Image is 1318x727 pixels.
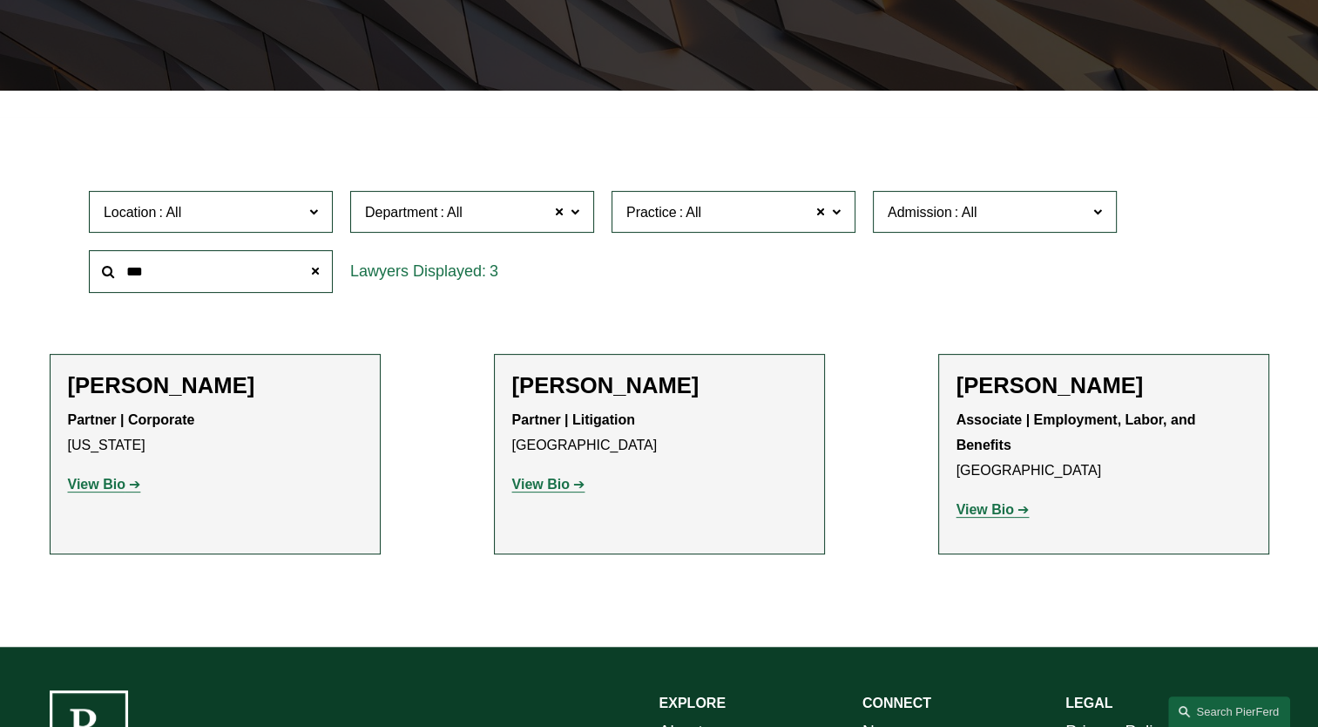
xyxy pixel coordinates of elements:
[686,201,701,224] span: All
[68,477,141,492] a: View Bio
[447,201,463,224] span: All
[626,205,677,220] span: Practice
[512,372,807,399] h2: [PERSON_NAME]
[659,696,726,710] strong: EXPLORE
[68,477,125,492] strong: View Bio
[512,477,570,492] strong: View Bio
[68,408,362,459] p: [US_STATE]
[1168,696,1290,727] a: Search this site
[512,408,807,459] p: [GEOGRAPHIC_DATA]
[104,205,157,220] span: Location
[956,502,1014,517] strong: View Bio
[888,205,952,220] span: Admission
[490,262,498,280] span: 3
[956,502,1030,517] a: View Bio
[1065,696,1112,710] strong: LEGAL
[862,696,931,710] strong: CONNECT
[956,412,1200,452] strong: Associate | Employment, Labor, and Benefits
[365,205,438,220] span: Department
[68,372,362,399] h2: [PERSON_NAME]
[512,412,635,427] strong: Partner | Litigation
[68,412,195,427] strong: Partner | Corporate
[512,477,585,492] a: View Bio
[956,372,1251,399] h2: [PERSON_NAME]
[956,408,1251,483] p: [GEOGRAPHIC_DATA]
